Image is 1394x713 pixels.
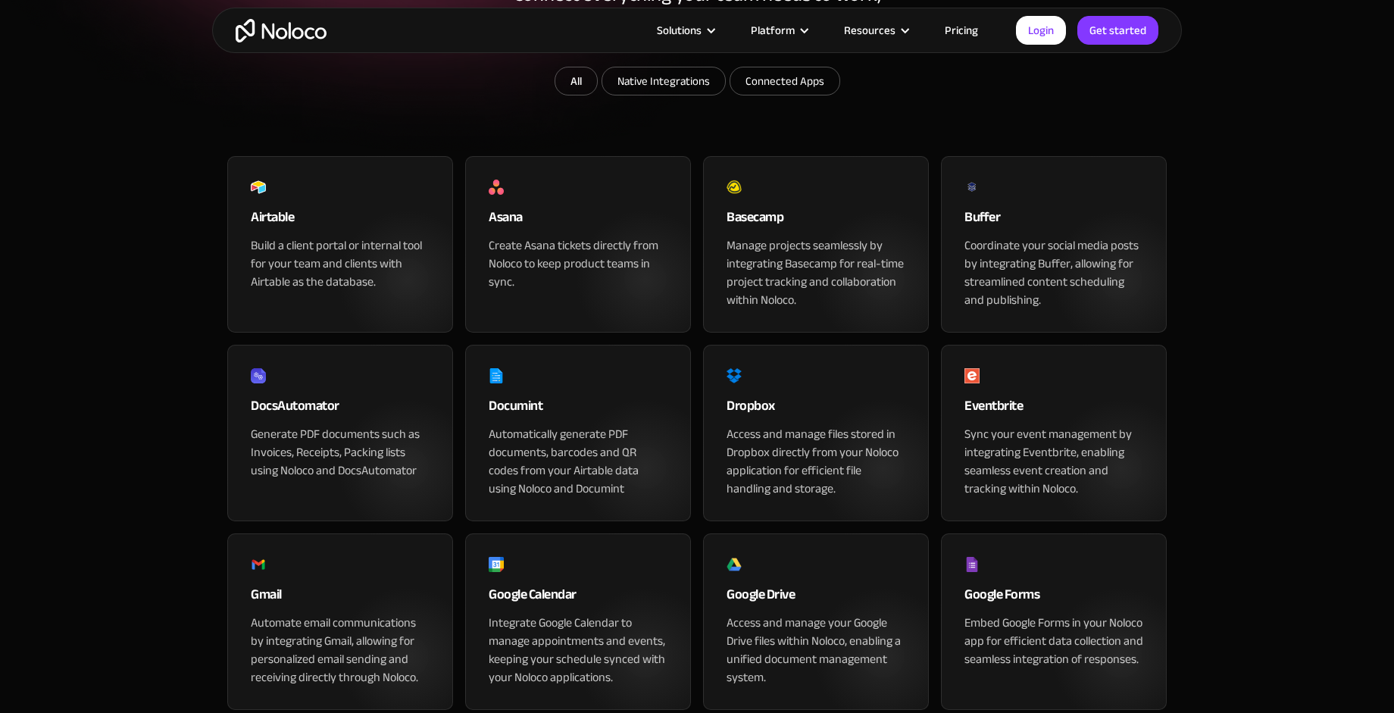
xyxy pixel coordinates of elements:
[964,206,1143,236] div: Buffer
[727,614,905,686] div: Access and manage your Google Drive files within Noloco, enabling a unified document management s...
[844,20,895,40] div: Resources
[555,67,598,95] a: All
[489,395,667,425] div: Documint
[964,425,1143,498] div: Sync your event management by integrating Eventbrite, enabling seamless event creation and tracki...
[227,156,453,333] a: AirtableBuild a client portal or internal tool for your team and clients with Airtable as the dat...
[227,533,453,710] a: GmailAutomate email communications by integrating Gmail, allowing for personalized email sending ...
[941,533,1167,710] a: Google FormsEmbed Google Forms in your Noloco app for efficient data collection and seamless inte...
[489,614,667,686] div: Integrate Google Calendar to manage appointments and events, keeping your schedule synced with yo...
[703,156,929,333] a: BasecampManage projects seamlessly by integrating Basecamp for real-time project tracking and col...
[926,20,997,40] a: Pricing
[964,614,1143,668] div: Embed Google Forms in your Noloco app for efficient data collection and seamless integration of r...
[489,425,667,498] div: Automatically generate PDF documents, barcodes and QR codes from your Airtable data using Noloco ...
[1016,16,1066,45] a: Login
[251,206,430,236] div: Airtable
[465,156,691,333] a: AsanaCreate Asana tickets directly from Noloco to keep product teams in sync.
[941,345,1167,521] a: EventbriteSync your event management by integrating Eventbrite, enabling seamless event creation ...
[727,206,905,236] div: Basecamp
[251,583,430,614] div: Gmail
[732,20,825,40] div: Platform
[394,67,1000,99] form: Email Form
[703,533,929,710] a: Google DriveAccess and manage your Google Drive files within Noloco, enabling a unified document ...
[251,425,430,480] div: Generate PDF documents such as Invoices, Receipts, Packing lists using Noloco and DocsAutomator
[727,395,905,425] div: Dropbox
[251,395,430,425] div: DocsAutomator
[489,206,667,236] div: Asana
[465,533,691,710] a: Google CalendarIntegrate Google Calendar to manage appointments and events, keeping your schedule...
[251,614,430,686] div: Automate email communications by integrating Gmail, allowing for personalized email sending and r...
[727,236,905,309] div: Manage projects seamlessly by integrating Basecamp for real-time project tracking and collaborati...
[1077,16,1158,45] a: Get started
[703,345,929,521] a: DropboxAccess and manage files stored in Dropbox directly from your Noloco application for effici...
[964,583,1143,614] div: Google Forms
[751,20,795,40] div: Platform
[727,583,905,614] div: Google Drive
[657,20,702,40] div: Solutions
[465,345,691,521] a: DocumintAutomatically generate PDF documents, barcodes and QR codes from your Airtable data using...
[236,19,327,42] a: home
[489,583,667,614] div: Google Calendar
[251,236,430,291] div: Build a client portal or internal tool for your team and clients with Airtable as the database.
[638,20,732,40] div: Solutions
[727,425,905,498] div: Access and manage files stored in Dropbox directly from your Noloco application for efficient fil...
[825,20,926,40] div: Resources
[964,236,1143,309] div: Coordinate your social media posts by integrating Buffer, allowing for streamlined content schedu...
[227,345,453,521] a: DocsAutomatorGenerate PDF documents such as Invoices, Receipts, Packing lists using Noloco and Do...
[489,236,667,291] div: Create Asana tickets directly from Noloco to keep product teams in sync.
[941,156,1167,333] a: BufferCoordinate your social media posts by integrating Buffer, allowing for streamlined content ...
[964,395,1143,425] div: Eventbrite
